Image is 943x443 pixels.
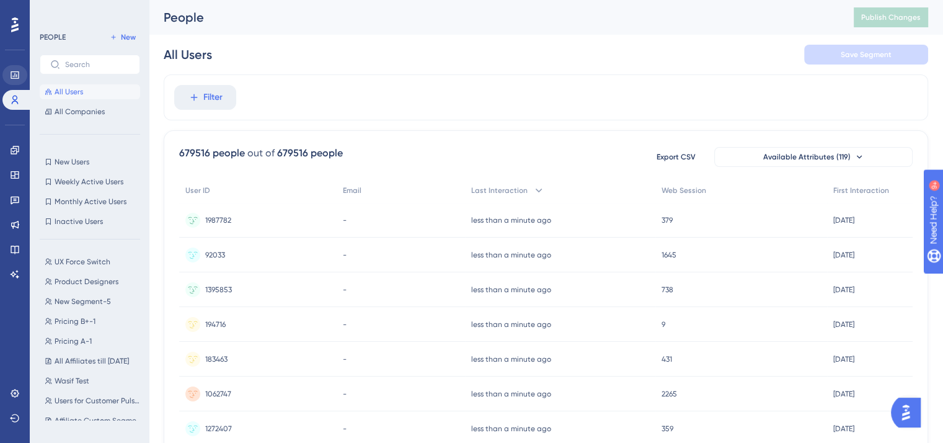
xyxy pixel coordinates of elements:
[657,152,696,162] span: Export CSV
[55,416,143,426] span: Affiliate Custom Segment to exclude
[833,390,854,398] time: [DATE]
[105,30,140,45] button: New
[662,389,677,399] span: 2265
[205,320,226,329] span: 194716
[471,355,551,364] time: less than a minute ago
[343,354,347,364] span: -
[471,251,551,259] time: less than a minute ago
[833,285,854,294] time: [DATE]
[40,254,148,269] button: UX Force Switch
[55,376,89,386] span: Wasif Test
[205,389,231,399] span: 1062747
[40,294,148,309] button: New Segment-5
[40,214,140,229] button: Inactive Users
[833,186,889,195] span: First Interaction
[471,424,551,433] time: less than a minute ago
[40,354,148,369] button: All Affiliates till [DATE]
[662,354,672,364] span: 431
[662,250,676,260] span: 1645
[179,146,245,161] div: 679516 people
[55,396,143,406] span: Users for Customer Pulse Survey 2025
[763,152,851,162] span: Available Attributes (119)
[205,250,225,260] span: 92033
[714,147,913,167] button: Available Attributes (119)
[40,334,148,349] button: Pricing A-1
[833,216,854,225] time: [DATE]
[277,146,343,161] div: 679516 people
[343,424,347,434] span: -
[861,12,921,22] span: Publish Changes
[55,197,126,207] span: Monthly Active Users
[164,9,823,26] div: People
[174,85,236,110] button: Filter
[471,390,551,398] time: less than a minute ago
[55,297,111,307] span: New Segment-5
[29,3,77,18] span: Need Help?
[84,6,92,16] div: 9+
[121,32,136,42] span: New
[833,251,854,259] time: [DATE]
[833,320,854,329] time: [DATE]
[55,356,129,366] span: All Affiliates till [DATE]
[40,104,140,119] button: All Companies
[205,215,231,225] span: 1987782
[164,46,212,63] div: All Users
[55,177,123,187] span: Weekly Active Users
[55,316,95,326] span: Pricing B+-1
[40,413,148,428] button: Affiliate Custom Segment to exclude
[343,250,347,260] span: -
[247,146,275,161] div: out of
[203,90,223,105] span: Filter
[833,424,854,433] time: [DATE]
[55,107,105,117] span: All Companies
[65,60,130,69] input: Search
[662,215,673,225] span: 379
[471,186,528,195] span: Last Interaction
[40,374,148,388] button: Wasif Test
[55,277,118,287] span: Product Designers
[55,217,103,226] span: Inactive Users
[471,285,551,294] time: less than a minute ago
[804,45,928,65] button: Save Segment
[343,215,347,225] span: -
[833,355,854,364] time: [DATE]
[343,320,347,329] span: -
[891,394,928,431] iframe: UserGuiding AI Assistant Launcher
[662,424,673,434] span: 359
[205,354,228,364] span: 183463
[55,87,83,97] span: All Users
[55,336,92,346] span: Pricing A-1
[662,320,665,329] span: 9
[40,194,140,209] button: Monthly Active Users
[40,274,148,289] button: Product Designers
[55,257,110,267] span: UX Force Switch
[205,424,232,434] span: 1272407
[40,84,140,99] button: All Users
[40,32,66,42] div: PEOPLE
[471,216,551,225] time: less than a minute ago
[343,389,347,399] span: -
[645,147,707,167] button: Export CSV
[40,393,148,408] button: Users for Customer Pulse Survey 2025
[343,285,347,295] span: -
[40,314,148,329] button: Pricing B+-1
[662,285,673,295] span: 738
[854,7,928,27] button: Publish Changes
[40,154,140,169] button: New Users
[205,285,232,295] span: 1395853
[471,320,551,329] time: less than a minute ago
[343,186,361,195] span: Email
[841,50,892,60] span: Save Segment
[662,186,706,195] span: Web Session
[185,186,210,195] span: User ID
[55,157,89,167] span: New Users
[40,174,140,189] button: Weekly Active Users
